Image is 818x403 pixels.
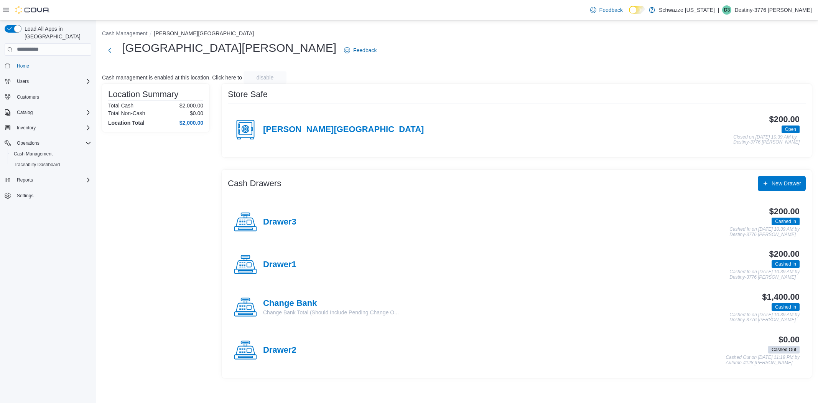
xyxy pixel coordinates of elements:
[2,107,94,118] button: Catalog
[775,304,796,311] span: Cashed In
[17,94,39,100] span: Customers
[11,149,56,159] a: Cash Management
[14,191,36,200] a: Settings
[17,63,29,69] span: Home
[190,110,203,116] p: $0.00
[11,160,91,169] span: Traceabilty Dashboard
[17,125,36,131] span: Inventory
[775,218,796,225] span: Cashed In
[8,159,94,170] button: Traceabilty Dashboard
[102,43,117,58] button: Next
[108,102,133,109] h6: Total Cash
[8,149,94,159] button: Cash Management
[17,109,33,116] span: Catalog
[353,46,377,54] span: Feedback
[21,25,91,40] span: Load All Apps in [GEOGRAPHIC_DATA]
[2,122,94,133] button: Inventory
[778,335,800,344] h3: $0.00
[2,175,94,185] button: Reports
[179,120,203,126] h4: $2,000.00
[263,345,296,355] h4: Drawer2
[14,162,60,168] span: Traceabilty Dashboard
[2,91,94,102] button: Customers
[14,175,91,185] span: Reports
[718,5,719,15] p: |
[341,43,380,58] a: Feedback
[122,40,336,56] h1: [GEOGRAPHIC_DATA][PERSON_NAME]
[729,227,800,237] p: Cashed In on [DATE] 10:39 AM by Destiny-3776 [PERSON_NAME]
[734,5,812,15] p: Destiny-3776 [PERSON_NAME]
[263,309,399,316] p: Change Bank Total (Should Include Pending Change O...
[154,30,254,36] button: [PERSON_NAME][GEOGRAPHIC_DATA]
[768,346,800,353] span: Cashed Out
[257,74,273,81] span: disable
[102,30,147,36] button: Cash Management
[772,218,800,225] span: Cashed In
[228,179,281,188] h3: Cash Drawers
[722,5,731,15] div: Destiny-3776 Herrera
[102,74,242,81] p: Cash management is enabled at this location. Click here to
[772,303,800,311] span: Cashed In
[785,126,796,133] span: Open
[263,217,296,227] h4: Drawer3
[244,71,286,84] button: disable
[772,180,801,187] span: New Drawer
[228,90,268,99] h3: Store Safe
[14,92,42,102] a: Customers
[587,2,626,18] a: Feedback
[11,149,91,159] span: Cash Management
[2,138,94,149] button: Operations
[2,190,94,201] button: Settings
[772,260,800,268] span: Cashed In
[14,108,91,117] span: Catalog
[17,193,33,199] span: Settings
[782,126,800,133] span: Open
[599,6,623,14] span: Feedback
[724,5,730,15] span: D3
[263,125,424,135] h4: [PERSON_NAME][GEOGRAPHIC_DATA]
[263,299,399,309] h4: Change Bank
[769,249,800,259] h3: $200.00
[11,160,63,169] a: Traceabilty Dashboard
[14,108,36,117] button: Catalog
[2,76,94,87] button: Users
[263,260,296,270] h4: Drawer1
[14,92,91,102] span: Customers
[14,139,91,148] span: Operations
[14,77,91,86] span: Users
[769,207,800,216] h3: $200.00
[772,346,796,353] span: Cashed Out
[15,6,50,14] img: Cova
[102,30,812,39] nav: An example of EuiBreadcrumbs
[14,123,39,132] button: Inventory
[108,110,145,116] h6: Total Non-Cash
[14,61,91,71] span: Home
[108,90,178,99] h3: Location Summary
[729,269,800,280] p: Cashed In on [DATE] 10:39 AM by Destiny-3776 [PERSON_NAME]
[629,6,645,14] input: Dark Mode
[729,312,800,323] p: Cashed In on [DATE] 10:39 AM by Destiny-3776 [PERSON_NAME]
[14,123,91,132] span: Inventory
[17,177,33,183] span: Reports
[14,191,91,200] span: Settings
[108,120,145,126] h4: Location Total
[758,176,806,191] button: New Drawer
[5,57,91,221] nav: Complex example
[17,140,40,146] span: Operations
[14,61,32,71] a: Home
[769,115,800,124] h3: $200.00
[762,292,800,302] h3: $1,400.00
[179,102,203,109] p: $2,000.00
[14,175,36,185] button: Reports
[17,78,29,84] span: Users
[659,5,715,15] p: Schwazze [US_STATE]
[2,60,94,71] button: Home
[14,77,32,86] button: Users
[14,151,53,157] span: Cash Management
[14,139,43,148] button: Operations
[726,355,800,365] p: Cashed Out on [DATE] 11:19 PM by Autumn-4128 [PERSON_NAME]
[733,135,800,145] p: Closed on [DATE] 10:39 AM by Destiny-3776 [PERSON_NAME]
[775,261,796,268] span: Cashed In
